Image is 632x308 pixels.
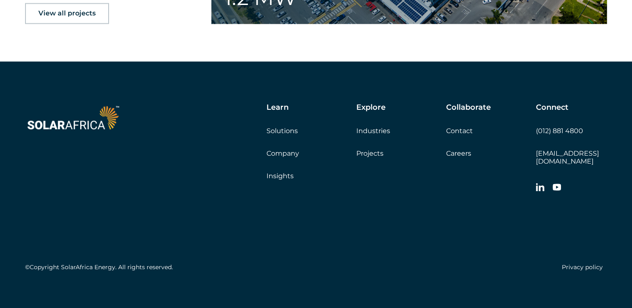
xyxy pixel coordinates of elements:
[536,149,599,165] a: [EMAIL_ADDRESS][DOMAIN_NAME]
[267,149,299,157] a: Company
[446,127,473,135] a: Contact
[536,103,569,112] h5: Connect
[356,103,386,112] h5: Explore
[356,127,390,135] a: Industries
[267,103,289,112] h5: Learn
[25,263,173,270] h5: ©Copyright SolarAfrica Energy. All rights reserved.
[356,149,383,157] a: Projects
[267,172,294,180] a: Insights
[38,10,96,17] span: View all projects
[446,103,491,112] h5: Collaborate
[25,3,109,24] a: View all projects
[267,127,298,135] a: Solutions
[536,127,583,135] a: (012) 881 4800
[562,263,603,270] a: Privacy policy
[446,149,471,157] a: Careers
